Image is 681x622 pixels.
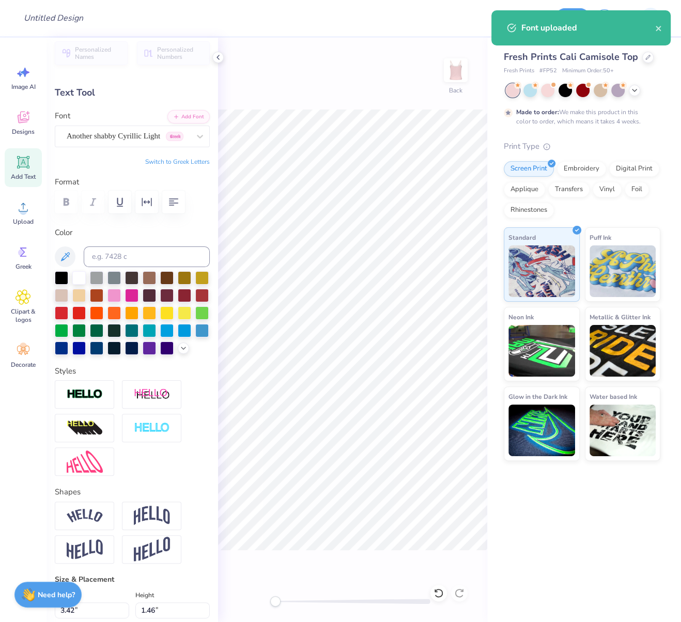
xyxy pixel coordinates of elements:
[562,67,614,75] span: Minimum Order: 50 +
[55,486,81,498] label: Shapes
[38,590,75,600] strong: Need help?
[508,312,534,322] span: Neon Ink
[6,307,40,324] span: Clipart & logos
[55,574,210,585] div: Size & Placement
[55,41,128,65] button: Personalized Names
[504,51,638,63] span: Fresh Prints Cali Camisole Top
[508,245,575,297] img: Standard
[625,182,649,197] div: Foil
[11,83,36,91] span: Image AI
[445,60,466,81] img: Back
[55,86,210,100] div: Text Tool
[449,86,462,95] div: Back
[609,161,659,177] div: Digital Print
[157,46,204,60] span: Personalized Numbers
[504,141,660,152] div: Print Type
[516,107,643,126] div: We make this product in this color to order, which means it takes 4 weeks.
[134,506,170,525] img: Arch
[135,589,154,601] label: Height
[508,391,567,402] span: Glow in the Dark Ink
[590,325,656,377] img: Metallic & Glitter Ink
[145,158,210,166] button: Switch to Greek Letters
[12,128,35,136] span: Designs
[516,108,559,116] strong: Made to order:
[13,217,34,226] span: Upload
[504,203,554,218] div: Rhinestones
[167,110,210,123] button: Add Font
[548,182,590,197] div: Transfers
[504,67,534,75] span: Fresh Prints
[134,537,170,562] img: Rise
[539,67,557,75] span: # FP52
[590,245,656,297] img: Puff Ink
[508,405,575,456] img: Glow in the Dark Ink
[67,509,103,523] img: Arc
[55,227,210,239] label: Color
[137,41,210,65] button: Personalized Numbers
[593,182,622,197] div: Vinyl
[134,388,170,401] img: Shadow
[75,46,121,60] span: Personalized Names
[11,173,36,181] span: Add Text
[508,325,575,377] img: Neon Ink
[270,596,281,607] div: Accessibility label
[55,365,76,377] label: Styles
[640,8,661,28] img: Katrina Mae Mijares
[590,232,611,243] span: Puff Ink
[16,262,32,271] span: Greek
[55,110,70,122] label: Font
[67,539,103,559] img: Flag
[67,420,103,437] img: 3D Illusion
[508,232,536,243] span: Standard
[11,361,36,369] span: Decorate
[504,182,545,197] div: Applique
[521,22,655,34] div: Font uploaded
[16,8,91,28] input: Untitled Design
[557,161,606,177] div: Embroidery
[84,246,210,267] input: e.g. 7428 c
[55,176,210,188] label: Format
[67,450,103,473] img: Free Distort
[655,22,662,34] button: close
[504,161,554,177] div: Screen Print
[590,391,637,402] span: Water based Ink
[590,312,651,322] span: Metallic & Glitter Ink
[67,388,103,400] img: Stroke
[134,422,170,434] img: Negative Space
[621,8,665,28] a: KM
[590,405,656,456] img: Water based Ink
